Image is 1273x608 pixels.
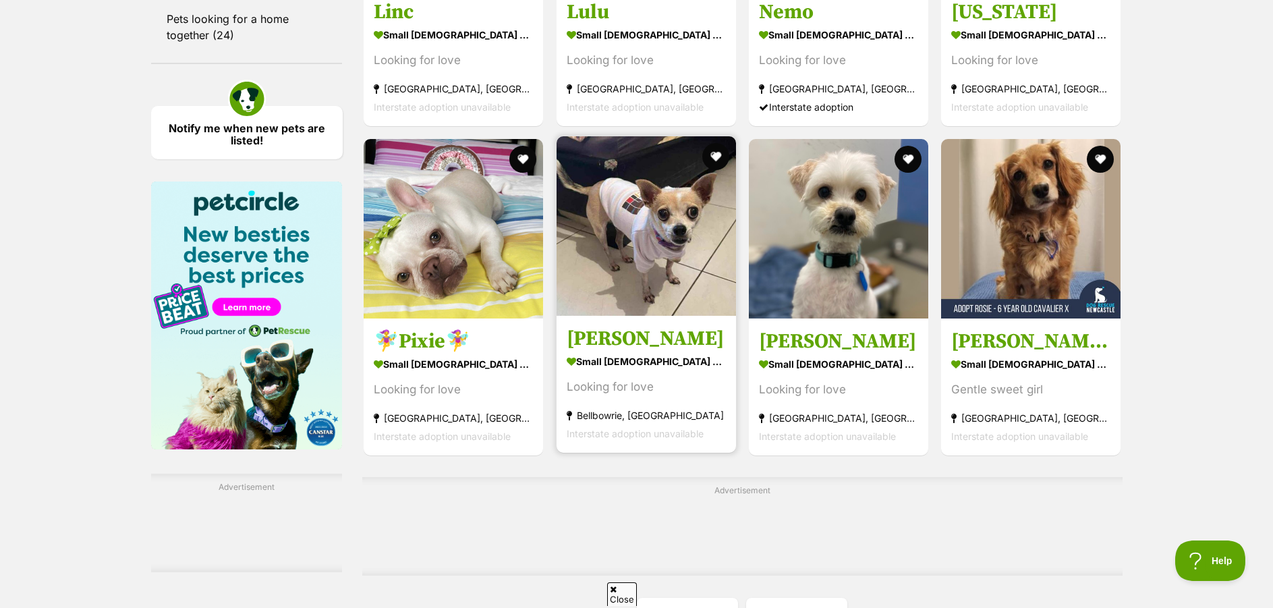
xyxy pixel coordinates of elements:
strong: [GEOGRAPHIC_DATA], [GEOGRAPHIC_DATA] [951,80,1110,98]
span: Interstate adoption unavailable [951,431,1088,442]
div: Gentle sweet girl [951,381,1110,399]
strong: small [DEMOGRAPHIC_DATA] Dog [567,352,726,371]
span: Interstate adoption unavailable [374,431,511,442]
a: Pets looking for a home together (24) [151,5,343,49]
div: Advertisement [362,477,1122,576]
a: Notify me when new pets are listed! [151,106,343,159]
div: Looking for love [374,51,533,70]
button: favourite [895,146,922,173]
strong: [GEOGRAPHIC_DATA], [GEOGRAPHIC_DATA] [374,409,533,427]
strong: [GEOGRAPHIC_DATA], [GEOGRAPHIC_DATA] [951,409,1110,427]
strong: [GEOGRAPHIC_DATA], [GEOGRAPHIC_DATA] [567,80,726,98]
h3: [PERSON_NAME] - [DEMOGRAPHIC_DATA] Cavalier X [951,329,1110,354]
div: Advertisement [151,474,343,572]
span: Interstate adoption unavailable [374,101,511,113]
span: Interstate adoption unavailable [759,431,896,442]
button: favourite [702,143,729,170]
img: 🧚‍♀️Pixie🧚‍♀️ - French Bulldog [364,139,543,319]
span: Close [607,582,637,606]
strong: Bellbowrie, [GEOGRAPHIC_DATA] [567,406,726,424]
strong: small [DEMOGRAPHIC_DATA] Dog [951,354,1110,374]
span: Interstate adoption unavailable [951,101,1088,113]
img: Pet Circle promo banner [151,182,343,449]
strong: small [DEMOGRAPHIC_DATA] Dog [759,25,918,45]
img: Rosie - 6 Year Old Cavalier X - Cavalier King Charles Spaniel Dog [941,139,1121,319]
button: favourite [1087,146,1114,173]
div: Looking for love [374,381,533,399]
div: Looking for love [759,51,918,70]
h3: [PERSON_NAME] [567,326,726,352]
div: Looking for love [759,381,918,399]
div: Interstate adoption [759,98,918,116]
div: Looking for love [951,51,1110,70]
div: Looking for love [567,51,726,70]
strong: [GEOGRAPHIC_DATA], [GEOGRAPHIC_DATA] [374,80,533,98]
button: favourite [510,146,537,173]
strong: small [DEMOGRAPHIC_DATA] Dog [374,25,533,45]
img: Susie - Chihuahua Dog [557,136,736,316]
span: Interstate adoption unavailable [567,101,704,113]
h3: [PERSON_NAME] [759,329,918,354]
strong: small [DEMOGRAPHIC_DATA] Dog [759,354,918,374]
strong: [GEOGRAPHIC_DATA], [GEOGRAPHIC_DATA] [759,80,918,98]
strong: [GEOGRAPHIC_DATA], [GEOGRAPHIC_DATA] [759,409,918,427]
img: Leo - Maltese Dog [749,139,928,319]
strong: small [DEMOGRAPHIC_DATA] Dog [374,354,533,374]
strong: small [DEMOGRAPHIC_DATA] Dog [951,25,1110,45]
span: Interstate adoption unavailable [567,428,704,439]
a: [PERSON_NAME] - [DEMOGRAPHIC_DATA] Cavalier X small [DEMOGRAPHIC_DATA] Dog Gentle sweet girl [GEO... [941,319,1121,455]
a: 🧚‍♀️Pixie🧚‍♀️ small [DEMOGRAPHIC_DATA] Dog Looking for love [GEOGRAPHIC_DATA], [GEOGRAPHIC_DATA] ... [364,319,543,455]
strong: small [DEMOGRAPHIC_DATA] Dog [567,25,726,45]
div: Looking for love [567,378,726,396]
a: [PERSON_NAME] small [DEMOGRAPHIC_DATA] Dog Looking for love [GEOGRAPHIC_DATA], [GEOGRAPHIC_DATA] ... [749,319,928,455]
iframe: Help Scout Beacon - Open [1175,541,1246,581]
a: [PERSON_NAME] small [DEMOGRAPHIC_DATA] Dog Looking for love Bellbowrie, [GEOGRAPHIC_DATA] Interst... [557,316,736,453]
h3: 🧚‍♀️Pixie🧚‍♀️ [374,329,533,354]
